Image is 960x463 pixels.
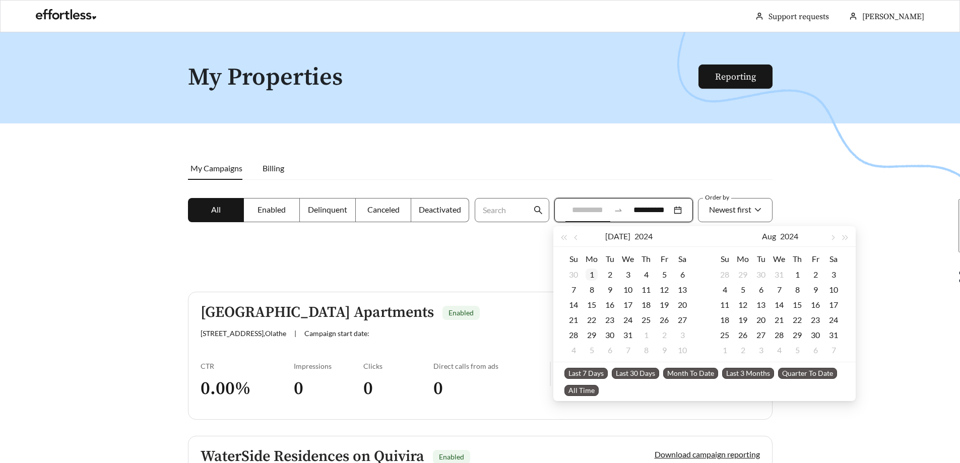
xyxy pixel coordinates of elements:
td: 2024-09-06 [806,343,824,358]
td: 2024-08-05 [583,343,601,358]
td: 2024-07-07 [564,282,583,297]
th: Tu [752,251,770,267]
div: 22 [586,314,598,326]
div: 12 [737,299,749,311]
th: Th [788,251,806,267]
div: 10 [827,284,840,296]
a: [GEOGRAPHIC_DATA] ApartmentsEnabled[STREET_ADDRESS],Olathe|Campaign start date:Download campaign ... [188,292,773,420]
span: Enabled [449,308,474,317]
td: 2024-08-29 [788,327,806,343]
h5: [GEOGRAPHIC_DATA] Apartments [201,304,434,321]
button: [DATE] [605,226,630,246]
div: 3 [676,329,688,341]
div: 28 [719,269,731,281]
td: 2024-07-23 [601,312,619,327]
td: 2024-07-20 [673,297,691,312]
div: 7 [622,344,634,356]
td: 2024-07-17 [619,297,637,312]
div: 9 [809,284,821,296]
span: Deactivated [419,205,461,214]
td: 2024-07-26 [655,312,673,327]
div: 23 [604,314,616,326]
div: 4 [773,344,785,356]
td: 2024-08-04 [716,282,734,297]
div: 29 [737,269,749,281]
span: Billing [263,163,284,173]
td: 2024-07-02 [601,267,619,282]
td: 2024-08-01 [788,267,806,282]
td: 2024-09-03 [752,343,770,358]
th: Su [716,251,734,267]
div: Direct calls from ads [433,362,550,370]
td: 2024-08-27 [752,327,770,343]
span: [STREET_ADDRESS] , Olathe [201,329,286,338]
td: 2024-08-14 [770,297,788,312]
td: 2024-07-09 [601,282,619,297]
td: 2024-08-26 [734,327,752,343]
td: 2024-07-28 [716,267,734,282]
div: 10 [622,284,634,296]
div: 31 [827,329,840,341]
div: 30 [755,269,767,281]
div: 17 [827,299,840,311]
div: 1 [640,329,652,341]
th: Tu [601,251,619,267]
div: 19 [737,314,749,326]
span: All [211,205,221,214]
div: 24 [827,314,840,326]
td: 2024-07-30 [752,267,770,282]
span: Last 30 Days [612,368,659,379]
td: 2024-08-30 [806,327,824,343]
h3: 0 [294,377,364,400]
td: 2024-08-24 [824,312,843,327]
div: 30 [604,329,616,341]
td: 2024-07-21 [564,312,583,327]
div: 2 [737,344,749,356]
div: 22 [791,314,803,326]
td: 2024-08-20 [752,312,770,327]
div: 31 [773,269,785,281]
span: Quarter To Date [778,368,837,379]
th: Mo [583,251,601,267]
span: Last 7 Days [564,368,608,379]
div: 13 [676,284,688,296]
td: 2024-08-31 [824,327,843,343]
td: 2024-08-23 [806,312,824,327]
td: 2024-08-03 [673,327,691,343]
div: 3 [827,269,840,281]
th: Sa [673,251,691,267]
span: Month To Date [663,368,718,379]
div: 5 [791,344,803,356]
span: | [294,329,296,338]
div: 7 [773,284,785,296]
h3: 0 [433,377,550,400]
td: 2024-07-27 [673,312,691,327]
a: Download campaign reporting [655,449,760,459]
div: 6 [604,344,616,356]
td: 2024-07-31 [770,267,788,282]
div: 1 [791,269,803,281]
td: 2024-07-28 [564,327,583,343]
div: 25 [640,314,652,326]
div: 30 [567,269,580,281]
div: 14 [773,299,785,311]
div: 7 [827,344,840,356]
td: 2024-08-18 [716,312,734,327]
td: 2024-08-07 [619,343,637,358]
div: 28 [567,329,580,341]
div: 2 [604,269,616,281]
div: 8 [791,284,803,296]
div: Clicks [363,362,433,370]
span: Last 3 Months [722,368,774,379]
td: 2024-07-19 [655,297,673,312]
div: 8 [640,344,652,356]
td: 2024-08-09 [655,343,673,358]
div: 1 [719,344,731,356]
th: Su [564,251,583,267]
td: 2024-08-17 [824,297,843,312]
td: 2024-08-05 [734,282,752,297]
td: 2024-08-08 [637,343,655,358]
button: 2024 [780,226,798,246]
div: 5 [586,344,598,356]
div: 6 [809,344,821,356]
